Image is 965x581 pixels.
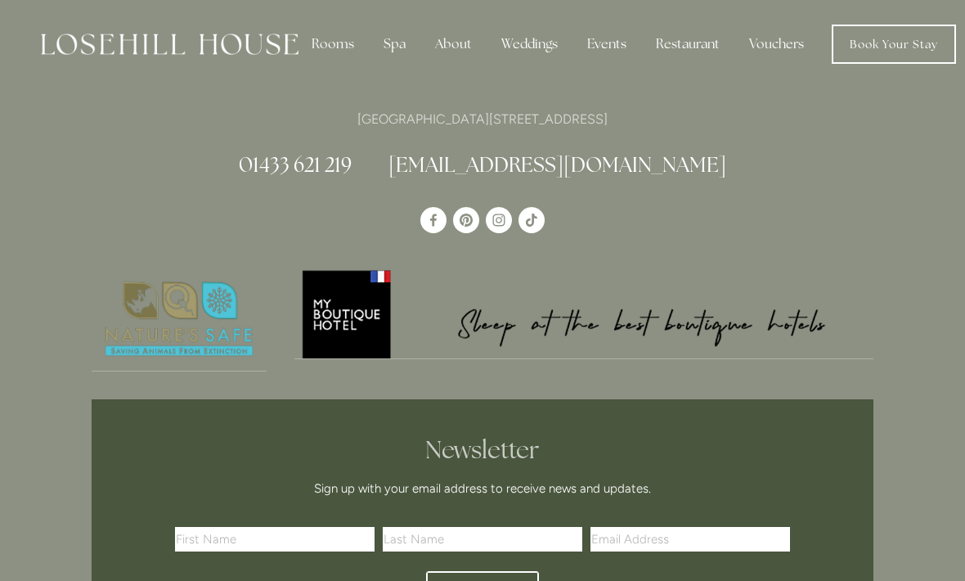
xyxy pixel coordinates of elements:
div: Weddings [488,28,571,61]
input: Last Name [383,527,582,552]
img: Losehill House [41,34,298,55]
a: Pinterest [453,207,479,233]
a: Nature's Safe - Logo [92,268,267,372]
a: Losehill House Hotel & Spa [420,207,447,233]
a: 01433 621 219 [239,151,352,178]
img: My Boutique Hotel - Logo [294,268,874,358]
a: Book Your Stay [832,25,956,64]
a: Instagram [486,207,512,233]
div: Restaurant [643,28,733,61]
input: Email Address [590,527,790,552]
p: [GEOGRAPHIC_DATA][STREET_ADDRESS] [92,108,873,130]
p: Sign up with your email address to receive news and updates. [181,479,784,498]
a: My Boutique Hotel - Logo [294,268,874,359]
input: First Name [175,527,375,552]
div: Spa [370,28,419,61]
a: [EMAIL_ADDRESS][DOMAIN_NAME] [388,151,726,178]
img: Nature's Safe - Logo [92,268,267,371]
div: About [422,28,485,61]
a: TikTok [518,207,545,233]
h2: Newsletter [181,435,784,465]
div: Rooms [298,28,367,61]
a: Vouchers [736,28,817,61]
div: Events [574,28,640,61]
